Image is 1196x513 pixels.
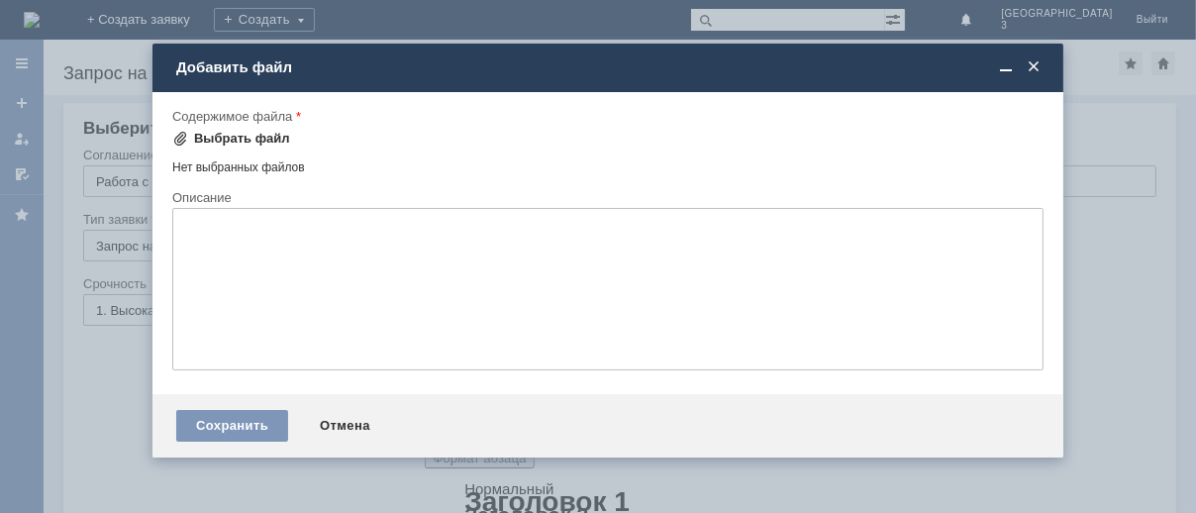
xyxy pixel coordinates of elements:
span: Свернуть (Ctrl + M) [996,58,1016,76]
div: Описание [172,191,1040,204]
div: Здравствуйте.Удалите пожалуйста отложенный чек.Спасибо. [8,8,289,40]
div: Выбрать файл [194,131,290,147]
div: Содержимое файла [172,110,1040,123]
div: Нет выбранных файлов [172,153,1044,175]
span: Закрыть [1024,58,1044,76]
div: Добавить файл [176,58,1044,76]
